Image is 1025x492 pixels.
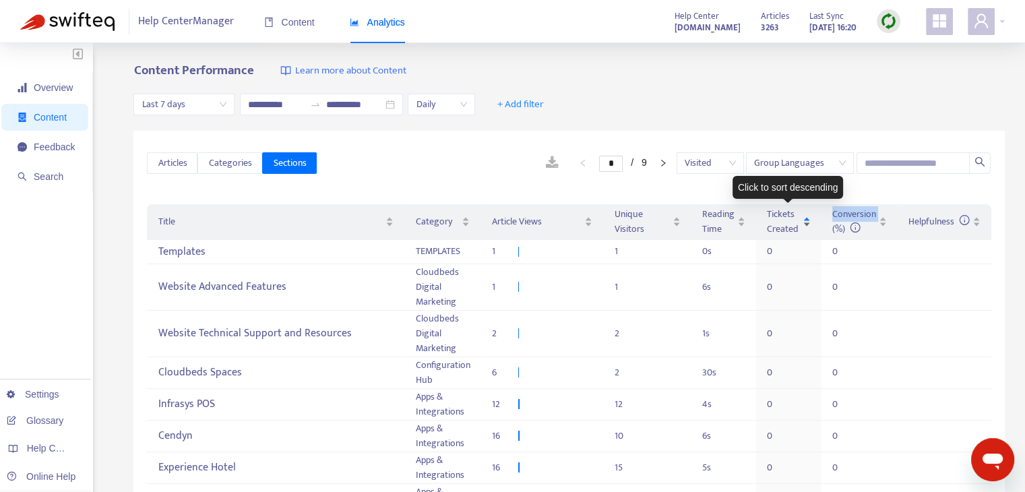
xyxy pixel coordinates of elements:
[572,155,594,171] button: left
[832,206,876,237] span: Conversion (%)
[7,389,59,400] a: Settings
[34,82,73,93] span: Overview
[158,425,394,447] div: Cendyn
[702,326,745,341] div: 1 s
[497,96,544,113] span: + Add filter
[809,20,857,35] strong: [DATE] 16:20
[767,397,794,412] div: 0
[908,214,970,229] span: Helpfulness
[18,83,27,92] span: signal
[350,18,359,27] span: area-chart
[404,389,480,421] td: Apps & Integrations
[614,429,681,443] div: 10
[614,365,681,380] div: 2
[7,415,63,426] a: Glossary
[614,460,681,475] div: 15
[832,397,859,412] div: 0
[158,361,394,383] div: Cloudbeds Spaces
[974,156,985,167] span: search
[491,280,518,295] div: 1
[767,280,794,295] div: 0
[310,99,321,110] span: swap-right
[702,244,745,259] div: 0 s
[767,365,794,380] div: 0
[18,142,27,152] span: message
[416,94,467,115] span: Daily
[18,113,27,122] span: container
[142,94,226,115] span: Last 7 days
[579,159,587,167] span: left
[702,207,735,237] span: Reading Time
[702,460,745,475] div: 5 s
[404,204,480,240] th: Category
[18,172,27,181] span: search
[20,12,115,31] img: Swifteq
[404,264,480,311] td: Cloudbeds Digital Marketing
[491,326,518,341] div: 2
[7,471,75,482] a: Online Help
[702,280,745,295] div: 6 s
[404,311,480,357] td: Cloudbeds Digital Marketing
[158,241,394,263] div: Templates
[652,155,674,171] li: Next Page
[294,63,406,79] span: Learn more about Content
[614,207,670,237] span: Unique Visitors
[809,9,844,24] span: Last Sync
[404,421,480,452] td: Apps & Integrations
[603,204,691,240] th: Unique Visitors
[691,204,756,240] th: Reading Time
[754,153,846,173] span: Group Languages
[880,13,897,30] img: sync.dc5367851b00ba804db3.png
[491,244,518,259] div: 1
[702,429,745,443] div: 6 s
[34,112,67,123] span: Content
[702,397,745,412] div: 4 s
[491,397,518,412] div: 12
[264,17,315,28] span: Content
[404,357,480,389] td: Configuration Hub
[767,207,800,237] span: Tickets Created
[310,99,321,110] span: to
[197,152,262,174] button: Categories
[350,17,405,28] span: Analytics
[931,13,948,29] span: appstore
[208,156,251,171] span: Categories
[599,155,647,171] li: 1/9
[733,176,844,199] div: Click to sort descending
[262,152,317,174] button: Sections
[767,244,794,259] div: 0
[767,326,794,341] div: 0
[832,244,859,259] div: 0
[138,9,234,34] span: Help Center Manager
[133,60,253,81] b: Content Performance
[675,20,741,35] strong: [DOMAIN_NAME]
[832,460,859,475] div: 0
[767,429,794,443] div: 0
[158,456,394,479] div: Experience Hotel
[614,280,681,295] div: 1
[404,240,480,264] td: TEMPLATES
[761,9,789,24] span: Articles
[280,65,291,76] img: image-link
[761,20,779,35] strong: 3263
[491,214,582,229] span: Article Views
[659,159,667,167] span: right
[767,460,794,475] div: 0
[685,153,736,173] span: Visited
[631,157,633,168] span: /
[614,244,681,259] div: 1
[832,365,859,380] div: 0
[280,63,406,79] a: Learn more about Content
[614,326,681,341] div: 2
[273,156,306,171] span: Sections
[158,214,383,229] span: Title
[158,322,394,344] div: Website Technical Support and Resources
[832,429,859,443] div: 0
[27,443,82,454] span: Help Centers
[491,429,518,443] div: 16
[147,204,404,240] th: Title
[832,280,859,295] div: 0
[264,18,274,27] span: book
[491,460,518,475] div: 16
[832,326,859,341] div: 0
